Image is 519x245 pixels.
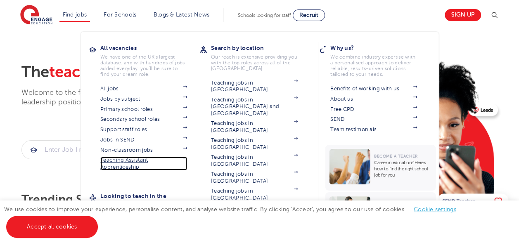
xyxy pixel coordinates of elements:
a: Jobs in SEND [100,137,187,143]
a: Teaching jobs in [GEOGRAPHIC_DATA] [211,137,298,151]
a: Secondary school roles [100,116,187,122]
a: Become a Teacher6 Teacher Interview Tips [325,192,438,236]
img: Engage Education [20,5,52,26]
a: Accept all cookies [6,216,98,238]
a: Primary school roles [100,106,187,113]
a: Find jobs [63,12,87,18]
span: Recruit [299,12,318,18]
span: teaching agency [49,63,170,81]
p: Trending searches [21,192,355,207]
a: All vacanciesWe have one of the UK's largest database. and with hundreds of jobs added everyday. ... [100,42,199,77]
h3: All vacancies [100,42,199,54]
p: Our reach is extensive providing you with the top roles across all of the [GEOGRAPHIC_DATA] [211,54,298,71]
a: For Schools [104,12,136,18]
a: Support staff roles [100,126,187,133]
span: We use cookies to improve your experience, personalise content, and analyse website traffic. By c... [4,206,464,230]
p: We have one of the UK's largest database. and with hundreds of jobs added everyday. you'll be sur... [100,54,187,77]
a: Become a TeacherCareer in education? Here’s how to find the right school job for you [325,145,438,191]
div: Submit [21,140,146,159]
a: Team testimonials [330,126,417,133]
p: We combine industry expertise with a personalised approach to deliver reliable, results-driven so... [330,54,417,77]
a: Benefits of working with us [330,85,417,92]
p: Career in education? Here’s how to find the right school job for you [374,160,431,178]
a: Recruit [293,9,325,21]
a: Free CPD [330,106,417,113]
a: Why us?We combine industry expertise with a personalised approach to deliver reliable, results-dr... [330,42,429,77]
a: About us [330,96,417,102]
h3: Why us? [330,42,429,54]
a: Teaching jobs in [GEOGRAPHIC_DATA] [211,188,298,201]
span: Become a Teacher [374,154,417,158]
a: Cookie settings [414,206,456,212]
h3: Looking to teach in the [GEOGRAPHIC_DATA]? [100,190,199,213]
a: Non-classroom jobs [100,147,187,153]
a: Teaching jobs in [GEOGRAPHIC_DATA] [211,154,298,167]
a: Jobs by subject [100,96,187,102]
h2: The that works for you [21,63,355,82]
a: Teaching jobs in [GEOGRAPHIC_DATA] and [GEOGRAPHIC_DATA] [211,97,298,117]
a: Blogs & Latest News [154,12,210,18]
a: Teaching jobs in [GEOGRAPHIC_DATA] [211,80,298,93]
a: SEND [330,116,417,122]
h3: Search by location [211,42,310,54]
a: Teaching Assistant Apprenticeship [100,157,187,170]
a: Search by locationOur reach is extensive providing you with the top roles across all of the [GEOG... [211,42,310,71]
a: All jobs [100,85,187,92]
a: Sign up [445,9,481,21]
a: Teaching jobs in [GEOGRAPHIC_DATA] [211,120,298,134]
p: Welcome to the fastest-growing database of teaching, SEND, support and leadership positions for t... [21,88,294,107]
a: Teaching jobs in [GEOGRAPHIC_DATA] [211,171,298,184]
span: Schools looking for staff [238,12,291,18]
